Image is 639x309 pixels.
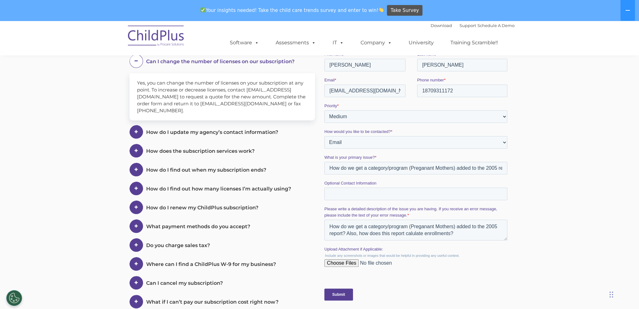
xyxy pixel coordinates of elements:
[146,205,258,211] span: How do I renew my ChildPlus subscription?
[431,23,452,28] a: Download
[6,290,22,306] button: Cookies Settings
[354,36,398,49] a: Company
[201,8,205,12] img: ✅
[431,23,515,28] font: |
[223,36,265,49] a: Software
[146,242,210,248] span: Do you charge sales tax?
[146,223,250,229] span: What payment methods do you accept?
[269,36,322,49] a: Assessments
[129,73,315,120] div: Yes, you can change the number of licenses on your subscription at any point. To increase or decr...
[326,36,350,49] a: IT
[379,8,383,12] img: 👏
[146,280,223,286] span: Can I cancel my subscription?
[146,129,278,135] span: How do I update my agency’s contact information?
[146,186,291,192] span: How do I find out how many licenses I’m actually using?
[146,261,276,267] span: Where can I find a ChildPlus W-9 for my business?
[402,36,440,49] a: University
[444,36,504,49] a: Training Scramble!!
[609,285,613,304] div: Drag
[391,5,419,16] span: Take Survey
[198,4,386,16] span: Your insights needed! Take the child care trends survey and enter to win!
[460,23,476,28] a: Support
[125,21,188,52] img: ChildPlus by Procare Solutions
[608,279,639,309] iframe: Chat Widget
[477,23,515,28] a: Schedule A Demo
[146,299,278,305] span: What if I can’t pay our subscription cost right now?
[387,5,422,16] a: Take Survey
[146,58,295,64] span: Can I change the number of licenses on our subscription?
[324,10,510,306] iframe: Form 0
[146,167,266,173] span: How do I find out when my subscription ends?
[146,148,255,154] span: How does the subscription services work?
